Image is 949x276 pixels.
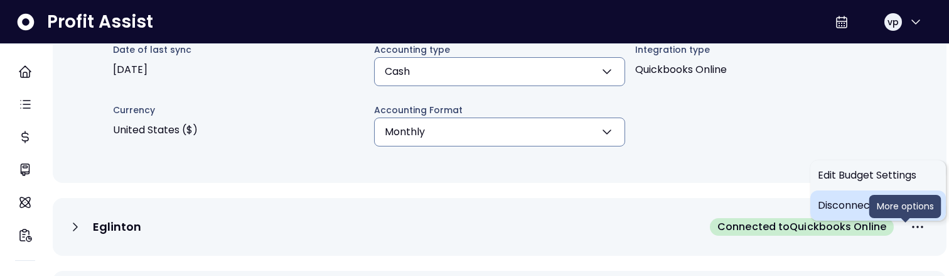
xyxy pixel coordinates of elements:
span: Accounting Format [374,102,625,118]
span: Integration type [635,42,886,57]
div: More options [869,195,941,218]
div: More options [810,160,946,221]
span: Profit Assist [47,11,153,33]
span: Monthly [385,124,425,140]
p: Eglinton [93,219,141,235]
span: vp [887,16,899,28]
span: Currency [113,102,364,118]
button: More options [904,213,931,241]
span: Date of last sync [113,42,364,57]
span: Cash [385,64,410,79]
span: Disconnect [818,198,938,213]
span: United States ($) [113,118,364,143]
span: Quickbooks Online [635,57,886,82]
span: Edit Budget Settings [818,168,938,183]
span: Connected to Quickbooks Online [717,219,886,235]
span: Accounting type [374,42,625,57]
span: [DATE] [113,57,364,82]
